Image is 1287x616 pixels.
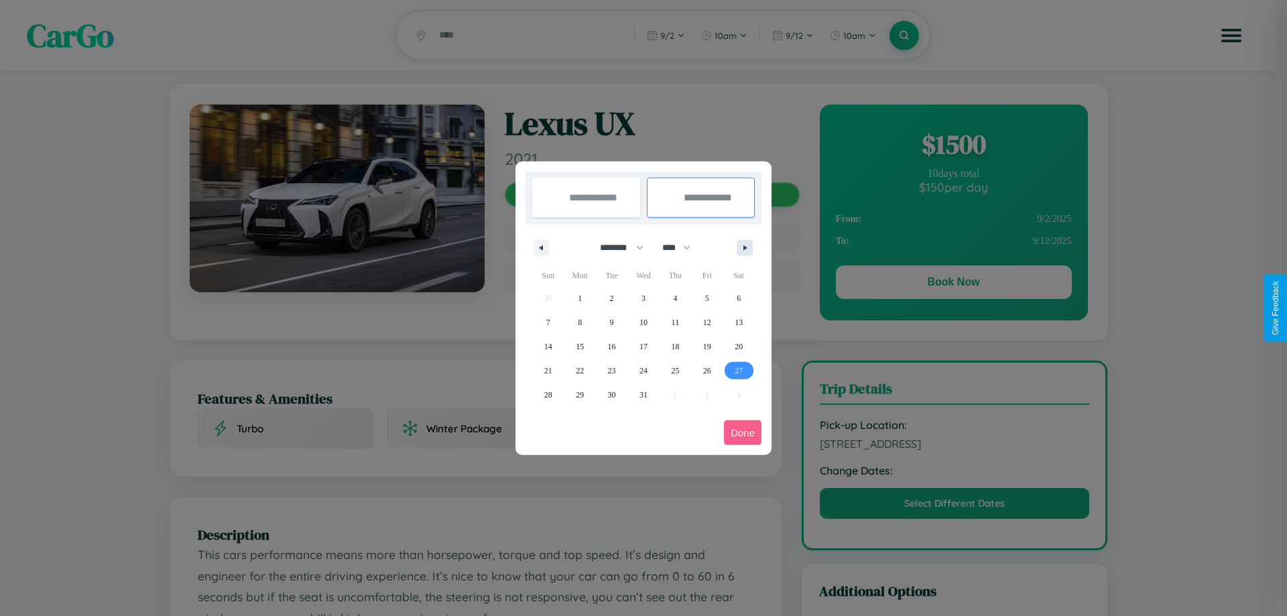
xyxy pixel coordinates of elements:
button: 10 [627,310,659,334]
span: 24 [639,359,648,383]
button: 21 [532,359,564,383]
span: 31 [639,383,648,407]
span: 14 [544,334,552,359]
button: 6 [723,286,755,310]
button: 31 [627,383,659,407]
span: 12 [703,310,711,334]
span: 5 [705,286,709,310]
button: 15 [564,334,595,359]
button: 24 [627,359,659,383]
span: 25 [671,359,679,383]
span: 19 [703,334,711,359]
span: 30 [608,383,616,407]
span: 10 [639,310,648,334]
button: 12 [691,310,723,334]
button: 30 [596,383,627,407]
button: 7 [532,310,564,334]
button: 29 [564,383,595,407]
button: 16 [596,334,627,359]
button: 26 [691,359,723,383]
span: 18 [671,334,679,359]
button: 25 [660,359,691,383]
span: Fri [691,265,723,286]
span: 27 [735,359,743,383]
span: 7 [546,310,550,334]
span: 3 [641,286,646,310]
span: 26 [703,359,711,383]
span: 28 [544,383,552,407]
span: 2 [610,286,614,310]
span: Sun [532,265,564,286]
span: 15 [576,334,584,359]
span: Sat [723,265,755,286]
span: 13 [735,310,743,334]
span: 20 [735,334,743,359]
span: 22 [576,359,584,383]
span: 4 [673,286,677,310]
span: 17 [639,334,648,359]
span: 1 [578,286,582,310]
button: 2 [596,286,627,310]
span: 16 [608,334,616,359]
button: 14 [532,334,564,359]
span: 6 [737,286,741,310]
button: 19 [691,334,723,359]
button: 3 [627,286,659,310]
span: 21 [544,359,552,383]
span: 8 [578,310,582,334]
button: 17 [627,334,659,359]
span: 11 [672,310,680,334]
button: 11 [660,310,691,334]
span: Mon [564,265,595,286]
button: 27 [723,359,755,383]
span: Tue [596,265,627,286]
button: 13 [723,310,755,334]
button: 4 [660,286,691,310]
span: Wed [627,265,659,286]
button: Done [724,420,761,445]
button: 9 [596,310,627,334]
button: 18 [660,334,691,359]
button: 23 [596,359,627,383]
button: 1 [564,286,595,310]
button: 20 [723,334,755,359]
span: Thu [660,265,691,286]
button: 5 [691,286,723,310]
button: 8 [564,310,595,334]
span: 29 [576,383,584,407]
span: 9 [610,310,614,334]
button: 28 [532,383,564,407]
span: 23 [608,359,616,383]
button: 22 [564,359,595,383]
div: Give Feedback [1271,281,1280,335]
